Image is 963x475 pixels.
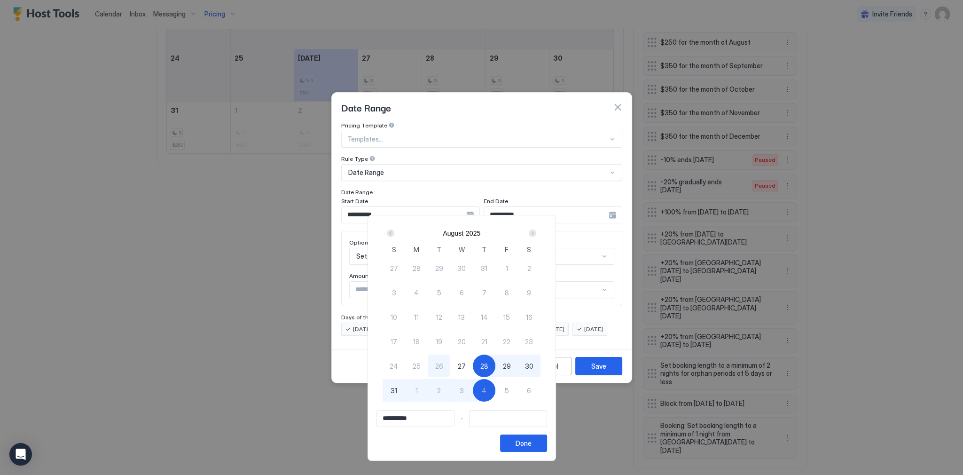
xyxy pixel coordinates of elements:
button: 17 [383,330,405,353]
div: Open Intercom Messenger [9,443,32,466]
button: 7 [473,281,495,304]
span: 31 [391,386,397,396]
button: 10 [383,306,405,328]
span: 6 [527,386,531,396]
span: 22 [503,337,510,347]
span: 29 [502,361,510,371]
span: 5 [437,288,441,298]
button: 29 [495,355,518,377]
button: 3 [450,379,473,402]
button: 31 [383,379,405,402]
button: 4 [405,281,428,304]
span: 15 [503,312,510,322]
button: August [443,230,463,237]
button: Done [500,435,547,452]
input: Input Field [377,411,454,427]
button: 20 [450,330,473,353]
span: 1 [415,386,418,396]
button: 9 [518,281,540,304]
button: 6 [450,281,473,304]
span: 28 [413,263,421,273]
span: 19 [436,337,442,347]
span: 2 [527,263,531,273]
span: 31 [481,263,487,273]
button: 28 [405,257,428,279]
button: 4 [473,379,495,402]
span: 10 [391,312,397,322]
span: 4 [482,386,486,396]
span: S [392,245,396,254]
span: 28 [480,361,488,371]
button: 15 [495,306,518,328]
span: 3 [392,288,396,298]
span: 20 [458,337,466,347]
span: 17 [391,337,397,347]
button: 26 [428,355,450,377]
span: 13 [458,312,465,322]
button: 11 [405,306,428,328]
button: 23 [518,330,540,353]
div: Done [516,438,532,448]
span: 27 [458,361,466,371]
span: - [460,414,463,423]
button: 16 [518,306,540,328]
button: 18 [405,330,428,353]
span: 5 [504,386,509,396]
span: 1 [505,263,508,273]
span: 21 [481,337,487,347]
button: 12 [428,306,450,328]
button: 2025 [466,230,480,237]
button: 30 [518,355,540,377]
button: 13 [450,306,473,328]
span: W [459,245,465,254]
span: 27 [390,263,398,273]
span: 29 [435,263,443,273]
span: F [505,245,509,254]
span: 2 [437,386,441,396]
span: 7 [482,288,486,298]
button: 27 [383,257,405,279]
span: T [482,245,486,254]
button: 30 [450,257,473,279]
button: 29 [428,257,450,279]
span: 12 [436,312,442,322]
input: Input Field [470,411,547,427]
button: 1 [495,257,518,279]
button: 21 [473,330,495,353]
span: M [414,245,419,254]
button: 5 [428,281,450,304]
button: 31 [473,257,495,279]
span: 6 [460,288,464,298]
span: 3 [460,386,464,396]
span: S [527,245,531,254]
span: 11 [414,312,419,322]
button: 5 [495,379,518,402]
span: 30 [525,361,533,371]
span: 16 [526,312,532,322]
button: Next [525,228,538,239]
span: 4 [414,288,419,298]
button: 19 [428,330,450,353]
button: 8 [495,281,518,304]
button: 27 [450,355,473,377]
button: 22 [495,330,518,353]
span: 18 [413,337,420,347]
button: 14 [473,306,495,328]
span: T [437,245,441,254]
button: 2 [428,379,450,402]
button: 6 [518,379,540,402]
button: 25 [405,355,428,377]
span: 26 [435,361,443,371]
span: 24 [390,361,398,371]
span: 14 [481,312,488,322]
span: 9 [527,288,531,298]
span: 23 [525,337,533,347]
button: 2 [518,257,540,279]
button: 1 [405,379,428,402]
span: 30 [457,263,466,273]
button: Prev [385,228,398,239]
span: 8 [504,288,509,298]
button: 3 [383,281,405,304]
